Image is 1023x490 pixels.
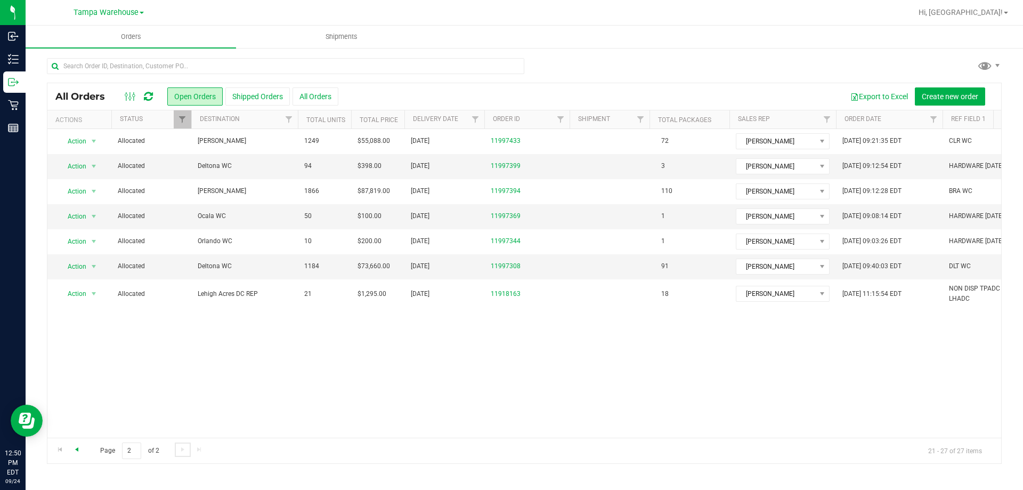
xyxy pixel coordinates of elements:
[8,123,19,133] inline-svg: Reports
[107,32,156,42] span: Orders
[949,161,1004,171] span: HARDWARE [DATE]
[656,183,678,199] span: 110
[922,92,978,101] span: Create new order
[491,186,521,196] a: 11997394
[949,236,1004,246] span: HARDWARE [DATE]
[949,186,972,196] span: BRA WC
[87,259,101,274] span: select
[358,236,381,246] span: $200.00
[411,236,429,246] span: [DATE]
[736,234,816,249] span: [PERSON_NAME]
[736,259,816,274] span: [PERSON_NAME]
[358,161,381,171] span: $398.00
[632,110,649,128] a: Filter
[842,136,902,146] span: [DATE] 09:21:35 EDT
[306,116,345,124] a: Total Units
[87,209,101,224] span: select
[491,289,521,299] a: 11918163
[58,209,87,224] span: Action
[358,261,390,271] span: $73,660.00
[842,161,902,171] span: [DATE] 09:12:54 EDT
[58,234,87,249] span: Action
[118,136,185,146] span: Allocated
[358,211,381,221] span: $100.00
[122,443,141,459] input: 2
[118,261,185,271] span: Allocated
[198,289,291,299] span: Lehigh Acres DC REP
[949,261,971,271] span: DLT WC
[360,116,398,124] a: Total Price
[358,186,390,196] span: $87,819.00
[118,236,185,246] span: Allocated
[198,261,291,271] span: Deltona WC
[925,110,943,128] a: Filter
[656,133,674,149] span: 72
[658,116,711,124] a: Total Packages
[311,32,372,42] span: Shipments
[74,8,139,17] span: Tampa Warehouse
[304,136,319,146] span: 1249
[167,87,223,106] button: Open Orders
[413,115,458,123] a: Delivery Date
[491,211,521,221] a: 11997369
[118,289,185,299] span: Allocated
[58,286,87,301] span: Action
[411,289,429,299] span: [DATE]
[467,110,484,128] a: Filter
[91,443,168,459] span: Page of 2
[8,54,19,65] inline-svg: Inventory
[842,289,902,299] span: [DATE] 11:15:54 EDT
[236,26,446,48] a: Shipments
[842,261,902,271] span: [DATE] 09:40:03 EDT
[304,161,312,171] span: 94
[411,136,429,146] span: [DATE]
[411,161,429,171] span: [DATE]
[198,136,291,146] span: [PERSON_NAME]
[5,477,21,485] p: 09/24
[656,158,670,174] span: 3
[411,211,429,221] span: [DATE]
[174,110,191,128] a: Filter
[55,91,116,102] span: All Orders
[26,26,236,48] a: Orders
[118,211,185,221] span: Allocated
[8,100,19,110] inline-svg: Retail
[493,115,520,123] a: Order ID
[87,234,101,249] span: select
[198,211,291,221] span: Ocala WC
[87,134,101,149] span: select
[491,136,521,146] a: 11997433
[11,405,43,437] iframe: Resource center
[120,115,143,123] a: Status
[736,134,816,149] span: [PERSON_NAME]
[843,87,915,106] button: Export to Excel
[52,443,68,457] a: Go to the first page
[491,261,521,271] a: 11997308
[304,289,312,299] span: 21
[55,116,107,124] div: Actions
[736,159,816,174] span: [PERSON_NAME]
[738,115,770,123] a: Sales Rep
[304,211,312,221] span: 50
[842,186,902,196] span: [DATE] 09:12:28 EDT
[949,284,1016,304] span: NON DISP TPADC > LHADC
[69,443,84,457] a: Go to the previous page
[87,184,101,199] span: select
[411,186,429,196] span: [DATE]
[198,161,291,171] span: Deltona WC
[949,211,1004,221] span: HARDWARE [DATE]
[919,8,1003,17] span: Hi, [GEOGRAPHIC_DATA]!
[656,259,674,274] span: 91
[200,115,240,123] a: Destination
[656,234,670,249] span: 1
[358,136,390,146] span: $55,088.00
[920,443,990,459] span: 21 - 27 of 27 items
[87,286,101,301] span: select
[304,186,319,196] span: 1866
[656,208,670,224] span: 1
[818,110,836,128] a: Filter
[225,87,290,106] button: Shipped Orders
[951,115,986,123] a: Ref Field 1
[5,448,21,477] p: 12:50 PM EDT
[578,115,610,123] a: Shipment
